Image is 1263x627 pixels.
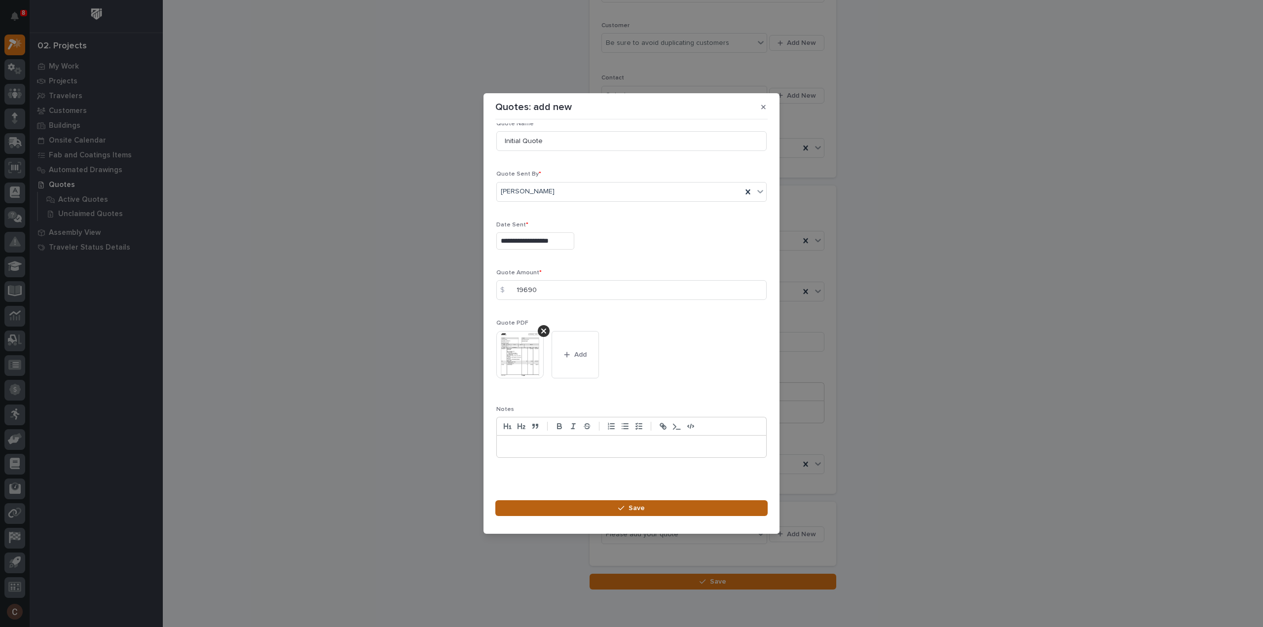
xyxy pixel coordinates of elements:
span: Save [629,504,645,513]
button: Save [495,500,768,516]
span: [PERSON_NAME] [501,186,555,197]
span: Quote PDF [496,320,528,326]
span: Notes [496,406,514,412]
span: Add [574,350,587,359]
span: Quote Sent By [496,171,541,177]
div: $ [496,280,516,300]
button: Add [552,331,599,378]
span: Quote Amount [496,270,542,276]
span: Quote Name [496,121,536,127]
span: Date Sent [496,222,528,228]
p: Quotes: add new [495,101,572,113]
